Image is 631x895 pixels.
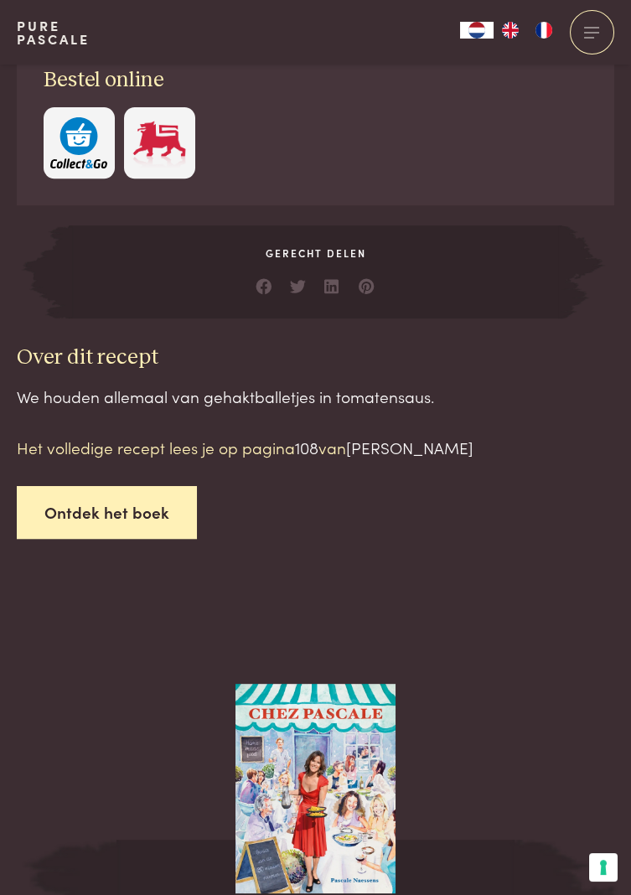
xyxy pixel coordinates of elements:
img: c308188babc36a3a401bcb5cb7e020f4d5ab42f7cacd8327e500463a43eeb86c.svg [50,117,107,168]
span: 108 [295,436,318,458]
h3: Over dit recept [17,344,614,371]
a: PurePascale [17,19,90,46]
div: Language [460,22,494,39]
ul: Language list [494,22,561,39]
span: Gerecht delen [69,246,562,261]
img: Delhaize [131,117,188,168]
a: EN [494,22,527,39]
span: [PERSON_NAME] [346,436,473,458]
a: Ontdek het boek [17,486,197,539]
h3: Bestel online [44,67,587,94]
button: Uw voorkeuren voor toestemming voor trackingtechnologieën [589,853,618,882]
a: NL [460,22,494,39]
div: We houden allemaal van gehaktballetjes in tomatensaus. [17,385,614,409]
a: FR [527,22,561,39]
aside: Language selected: Nederlands [460,22,561,39]
p: Het volledige recept lees je op pagina van [17,436,614,460]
